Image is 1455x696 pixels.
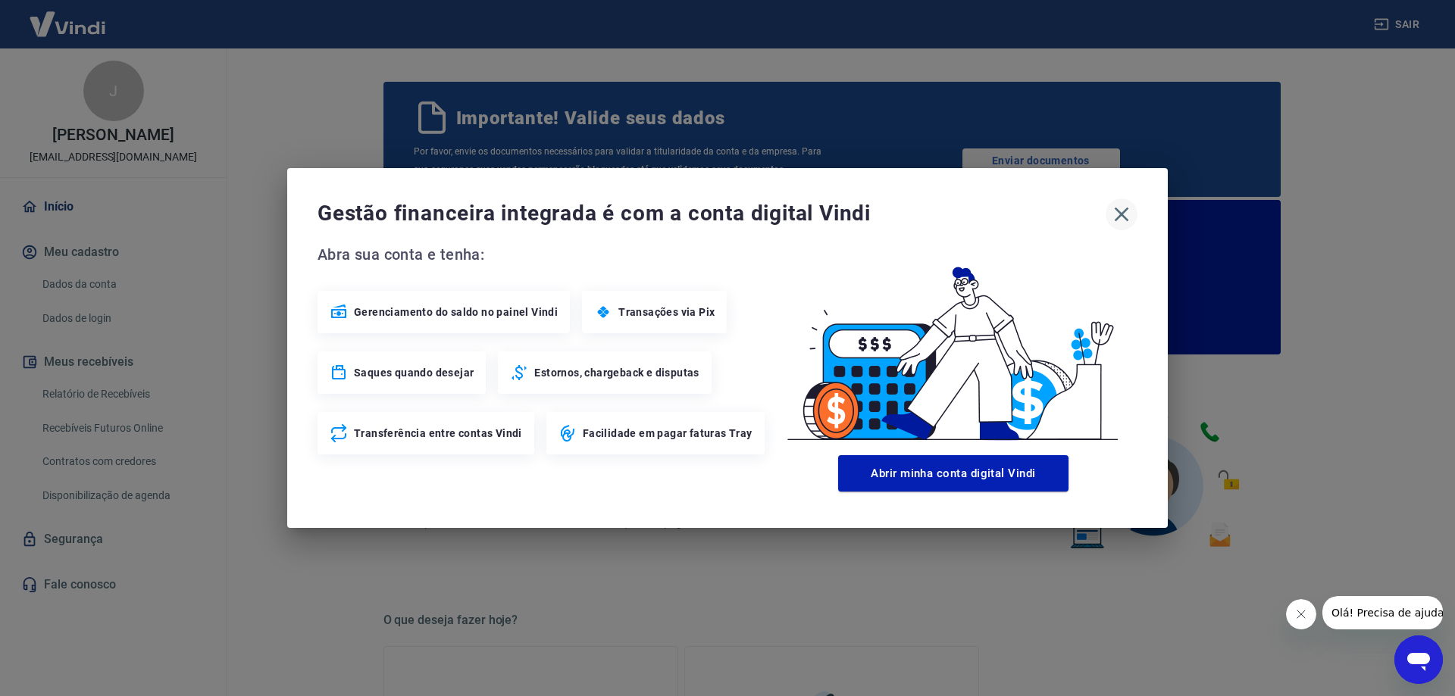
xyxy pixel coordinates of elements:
iframe: Botão para abrir a janela de mensagens [1394,635,1443,684]
button: Abrir minha conta digital Vindi [838,455,1069,492]
span: Gestão financeira integrada é com a conta digital Vindi [318,198,1106,229]
iframe: Fechar mensagem [1286,599,1316,629]
iframe: Mensagem da empresa [1322,596,1443,629]
span: Transações via Pix [618,304,715,320]
span: Abra sua conta e tenha: [318,242,769,267]
span: Olá! Precisa de ajuda? [9,11,127,23]
img: Good Billing [769,242,1137,449]
span: Saques quando desejar [354,365,474,380]
span: Gerenciamento do saldo no painel Vindi [354,304,558,320]
span: Transferência entre contas Vindi [354,426,522,441]
span: Estornos, chargeback e disputas [534,365,699,380]
span: Facilidade em pagar faturas Tray [583,426,753,441]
